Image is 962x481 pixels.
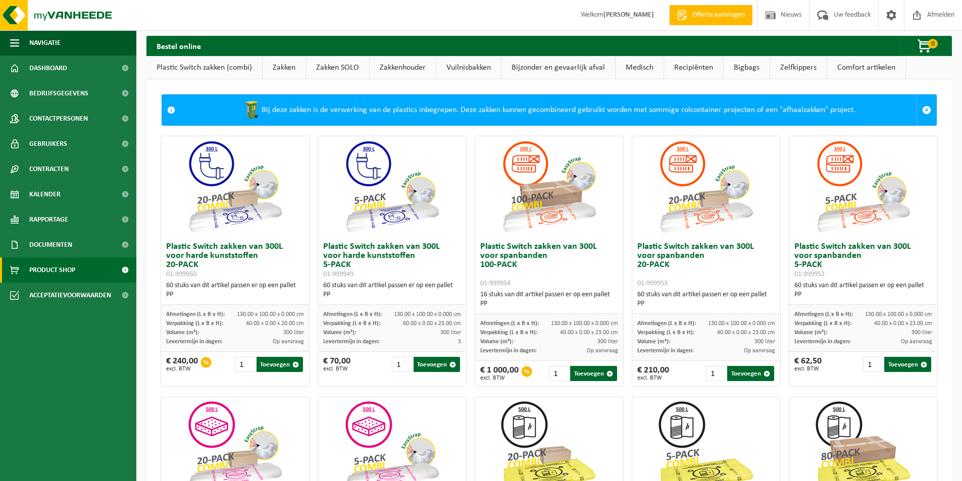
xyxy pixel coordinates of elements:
[708,320,775,327] span: 130.00 x 100.00 x 0.000 cm
[637,330,694,336] span: Verpakking (L x B x H):
[813,136,914,237] img: 01-999952
[323,330,356,336] span: Volume (m³):
[29,283,111,308] span: Acceptatievoorwaarden
[794,271,825,278] span: 01-999952
[166,242,304,279] h3: Plastic Switch zakken van 300L voor harde kunststoffen 20-PACK
[912,330,932,336] span: 300 liter
[323,271,353,278] span: 01-999949
[323,366,350,372] span: excl. BTW
[370,56,436,79] a: Zakkenhouder
[480,375,519,381] span: excl. BTW
[754,339,775,345] span: 300 liter
[480,339,513,345] span: Volume (m³):
[794,290,932,299] div: PP
[637,348,693,354] span: Levertermijn in dagen:
[770,56,827,79] a: Zelfkippers
[166,339,222,345] span: Levertermijn in dagen:
[865,311,932,317] span: 130.00 x 100.00 x 0.000 cm
[458,339,461,345] span: 3
[166,366,198,372] span: excl. BTW
[637,242,775,288] h3: Plastic Switch zakken van 300L voor spanbanden 20-PACK
[403,320,461,327] span: 60.00 x 0.00 x 23.00 cm
[637,280,668,287] span: 01-999953
[794,366,822,372] span: excl. BTW
[166,290,304,299] div: PP
[146,36,211,56] h2: Bestel online
[744,348,775,354] span: Op aanvraag
[884,357,931,372] button: Toevoegen
[587,348,618,354] span: Op aanvraag
[323,357,350,372] div: € 70,00
[637,375,669,381] span: excl. BTW
[166,311,225,317] span: Afmetingen (L x B x H):
[669,5,752,25] a: Offerte aanvragen
[341,136,442,237] img: 01-999949
[480,320,539,327] span: Afmetingen (L x B x H):
[794,281,932,299] div: 60 stuks van dit artikel passen er op een pallet
[392,357,412,372] input: 1
[323,290,461,299] div: PP
[29,106,88,131] span: Contactpersonen
[480,290,618,308] div: 16 stuks van dit artikel passen er op een pallet
[29,131,67,156] span: Gebruikers
[874,320,932,327] span: 40.00 x 0.00 x 23.00 cm
[180,95,917,125] div: Bij deze zakken is de verwerking van de plastics inbegrepen. Deze zakken kunnen gecombineerd gebr...
[794,357,822,372] div: € 62,50
[235,357,255,372] input: 1
[323,311,382,317] span: Afmetingen (L x B x H):
[480,330,537,336] span: Verpakking (L x B x H):
[501,56,615,79] a: Bijzonder en gevaarlijk afval
[794,320,851,327] span: Verpakking (L x B x H):
[480,366,519,381] div: € 1 000,00
[727,366,774,381] button: Toevoegen
[655,136,756,237] img: 01-999953
[637,299,775,308] div: PP
[241,100,262,120] img: WB-0240-HPE-GN-50.png
[283,330,304,336] span: 300 liter
[436,56,501,79] a: Vuilnisbakken
[257,357,303,372] button: Toevoegen
[794,311,853,317] span: Afmetingen (L x B x H):
[900,36,951,56] button: 0
[917,95,936,125] a: Sluit melding
[306,56,369,79] a: Zakken SOLO
[146,56,262,79] a: Plastic Switch zakken (combi)
[29,156,69,182] span: Contracten
[637,320,696,327] span: Afmetingen (L x B x H):
[551,320,618,327] span: 130.00 x 100.00 x 0.000 cm
[480,242,618,288] h3: Plastic Switch zakken van 300L voor spanbanden 100-PACK
[440,330,461,336] span: 300 liter
[616,56,664,79] a: Medisch
[570,366,617,381] button: Toevoegen
[794,330,827,336] span: Volume (m³):
[560,330,618,336] span: 40.00 x 0.00 x 23.00 cm
[480,280,511,287] span: 01-999954
[690,10,747,20] span: Offerte aanvragen
[863,357,883,372] input: 1
[414,357,461,372] button: Toevoegen
[706,366,726,381] input: 1
[794,339,850,345] span: Levertermijn in dagen:
[724,56,770,79] a: Bigbags
[246,320,304,327] span: 40.00 x 0.00 x 20.00 cm
[480,299,618,308] div: PP
[928,39,938,48] span: 0
[29,81,88,106] span: Bedrijfsgegevens
[263,56,306,79] a: Zakken
[166,271,196,278] span: 01-999950
[184,136,285,237] img: 01-999950
[166,330,199,336] span: Volume (m³):
[166,281,304,299] div: 60 stuks van dit artikel passen er op een pallet
[29,182,61,207] span: Kalender
[637,290,775,308] div: 60 stuks van dit artikel passen er op een pallet
[273,339,304,345] span: Op aanvraag
[394,311,461,317] span: 130.00 x 100.00 x 0.000 cm
[166,357,198,372] div: € 240,00
[637,339,670,345] span: Volume (m³):
[480,348,536,354] span: Levertermijn in dagen:
[794,242,932,279] h3: Plastic Switch zakken van 300L voor spanbanden 5-PACK
[597,339,618,345] span: 300 liter
[29,30,61,56] span: Navigatie
[323,281,461,299] div: 60 stuks van dit artikel passen er op een pallet
[323,339,379,345] span: Levertermijn in dagen:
